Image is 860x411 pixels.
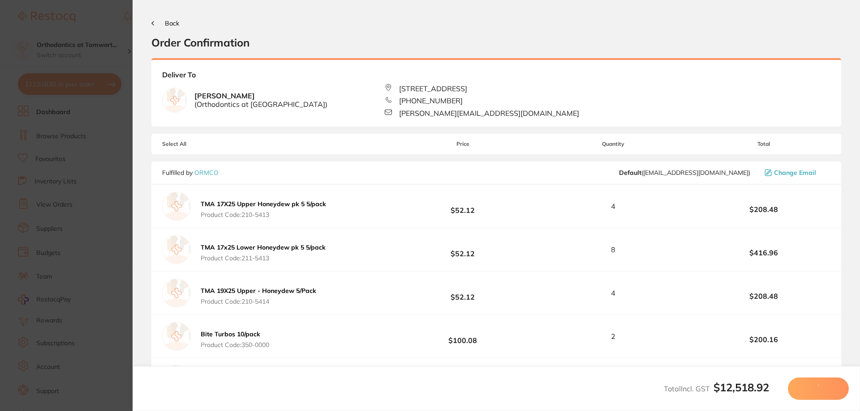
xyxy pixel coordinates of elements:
b: $52.12 [396,285,529,301]
b: $200.16 [697,335,830,343]
b: TMA 19X25 Upper - Honeydew 5/Pack [201,287,316,295]
img: empty.jpg [162,279,191,307]
span: Ormco.australia@ormco.com [619,169,750,176]
button: Back [151,20,179,27]
span: Back [165,19,179,27]
span: Quantity [530,141,697,147]
b: $100.08 [396,328,529,345]
b: $52.12 [396,242,529,258]
span: 4 [611,202,615,210]
button: TMA 17X25 Upper Honeydew pk 5 5/pack Product Code:210-5413 [198,200,329,219]
span: ( Orthodontics at [GEOGRAPHIC_DATA] ) [194,100,327,108]
b: $208.48 [697,292,830,300]
b: $416.96 [697,249,830,257]
button: TMA 17x25 Lower Honeydew pk 5 5/pack Product Code:211-5413 [198,243,328,262]
img: empty.jpg [162,192,191,220]
span: 2 [611,332,615,340]
b: $208.48 [697,205,830,213]
img: empty.jpg [163,88,187,112]
b: Bite Turbos 10/pack [201,330,260,338]
button: Bite Turbos 10/pack Product Code:350-0000 [198,330,272,349]
h2: Order Confirmation [151,36,841,49]
span: Price [396,141,529,147]
b: $52.12 [396,198,529,215]
b: [PERSON_NAME] [194,92,327,108]
span: 8 [611,246,615,254]
b: TMA 17X25 Upper Honeydew pk 5 5/pack [201,200,326,208]
b: Deliver To [162,71,830,84]
span: 4 [611,289,615,297]
span: Total Incl. GST [664,384,769,393]
span: [STREET_ADDRESS] [399,85,467,93]
span: [PERSON_NAME][EMAIL_ADDRESS][DOMAIN_NAME] [399,109,579,117]
span: Select All [162,141,252,147]
button: Change Email [762,169,830,177]
img: empty.jpg [162,365,191,394]
a: ORMCO [194,169,219,177]
b: $12,518.92 [714,381,769,394]
span: Product Code: 210-5414 [201,298,316,305]
b: Default [619,169,641,177]
span: Product Code: 350-0000 [201,341,269,348]
p: Fulfilled by [162,169,219,176]
img: empty.jpg [162,322,191,351]
b: TMA 17x25 Lower Honeydew pk 5 5/pack [201,243,326,251]
span: Product Code: 210-5413 [201,211,326,218]
img: empty.jpg [162,235,191,264]
span: Total [697,141,830,147]
span: Product Code: 211-5413 [201,254,326,262]
span: Change Email [774,169,816,176]
button: TMA 19X25 Upper - Honeydew 5/Pack Product Code:210-5414 [198,287,319,305]
span: [PHONE_NUMBER] [399,97,463,105]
